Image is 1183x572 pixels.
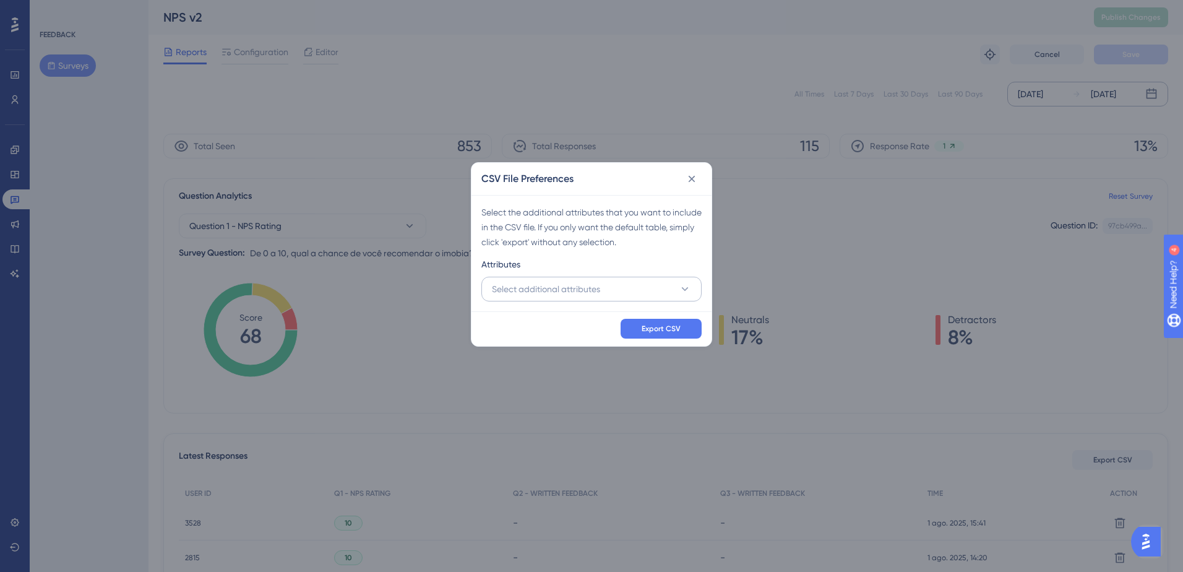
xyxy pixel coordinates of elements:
[481,171,574,186] h2: CSV File Preferences
[481,257,520,272] span: Attributes
[29,3,77,18] span: Need Help?
[481,205,702,249] div: Select the additional attributes that you want to include in the CSV file. If you only want the d...
[492,282,600,297] span: Select additional attributes
[1131,523,1168,560] iframe: UserGuiding AI Assistant Launcher
[86,6,90,16] div: 4
[642,324,681,334] span: Export CSV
